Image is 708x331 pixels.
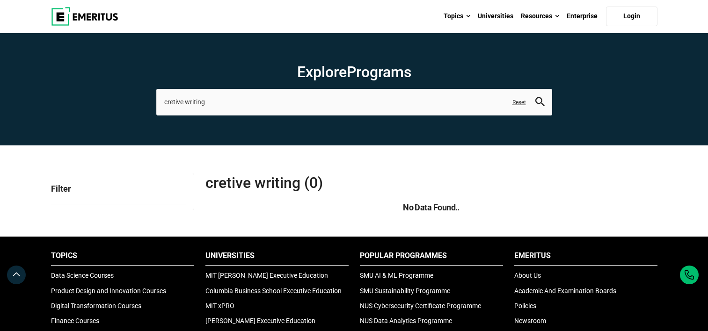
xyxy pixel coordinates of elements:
a: Reset search [512,98,526,106]
a: About Us [514,272,541,279]
a: search [535,99,545,108]
a: NUS Cybersecurity Certificate Programme [360,302,481,309]
a: Policies [514,302,536,309]
a: Newsroom [514,317,546,324]
a: SMU Sustainability Programme [360,287,450,295]
a: Academic And Examination Boards [514,287,616,295]
button: search [535,97,545,108]
a: Data Science Courses [51,272,114,279]
span: Programs [347,63,411,81]
a: NUS Data Analytics Programme [360,317,452,324]
h1: Explore [156,63,552,81]
input: search-page [156,89,552,115]
a: Columbia Business School Executive Education [205,287,342,295]
a: Login [606,7,657,26]
a: SMU AI & ML Programme [360,272,433,279]
a: MIT xPRO [205,302,234,309]
a: MIT [PERSON_NAME] Executive Education [205,272,328,279]
h5: No Data Found.. [205,201,657,213]
a: Product Design and Innovation Courses [51,287,166,295]
a: Digital Transformation Courses [51,302,141,309]
p: Filter [51,173,186,204]
a: Finance Courses [51,317,99,324]
a: [PERSON_NAME] Executive Education [205,317,315,324]
span: cretive writing (0) [205,173,431,192]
